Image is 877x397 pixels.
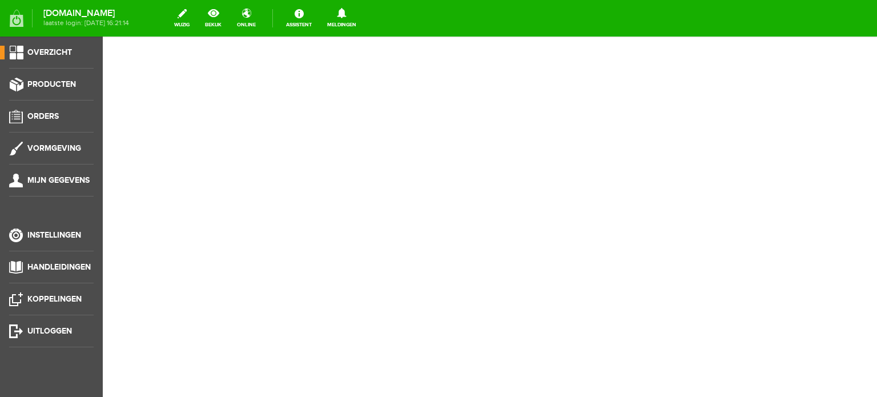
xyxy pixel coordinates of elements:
span: laatste login: [DATE] 16:21:14 [43,20,129,26]
span: Vormgeving [27,143,81,153]
a: Assistent [279,6,319,31]
span: Orders [27,111,59,121]
a: Meldingen [320,6,363,31]
span: Koppelingen [27,294,82,304]
a: online [230,6,263,31]
span: Handleidingen [27,262,91,272]
span: Uitloggen [27,326,72,336]
strong: [DOMAIN_NAME] [43,10,129,17]
a: wijzig [167,6,196,31]
span: Producten [27,79,76,89]
span: Instellingen [27,230,81,240]
span: Mijn gegevens [27,175,90,185]
span: Overzicht [27,47,72,57]
a: bekijk [198,6,228,31]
